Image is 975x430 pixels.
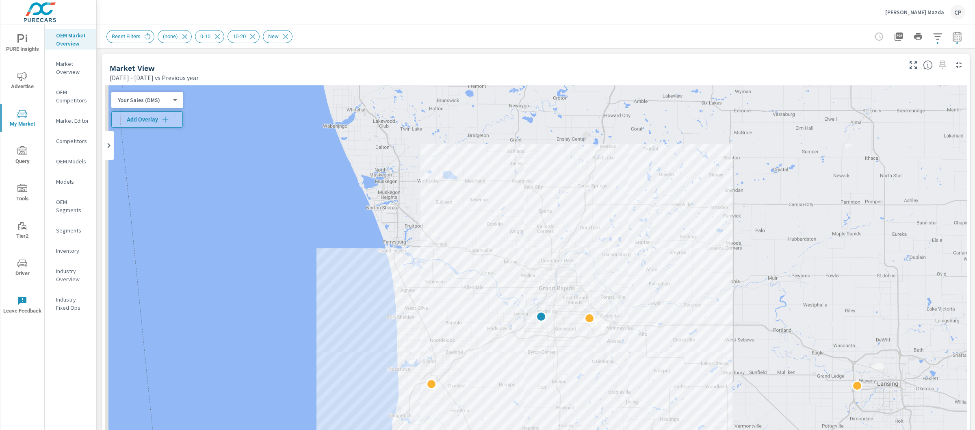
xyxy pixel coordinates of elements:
[951,5,965,20] div: CP
[195,30,224,43] div: 0-10
[56,295,90,312] p: Industry Fixed Ops
[3,184,42,204] span: Tools
[56,88,90,104] p: OEM Competitors
[56,267,90,283] p: Industry Overview
[56,178,90,186] p: Models
[56,247,90,255] p: Inventory
[3,146,42,166] span: Query
[56,137,90,145] p: Competitors
[907,59,920,72] button: Make Fullscreen
[111,96,176,104] div: Your Sales (DMS)
[3,258,42,278] span: Driver
[45,135,96,147] div: Competitors
[56,198,90,214] p: OEM Segments
[45,29,96,50] div: OEM Market Overview
[45,176,96,188] div: Models
[110,64,155,72] h5: Market View
[45,58,96,78] div: Market Overview
[45,224,96,237] div: Segments
[3,72,42,91] span: Advertise
[3,34,42,54] span: PURE Insights
[885,9,944,16] p: [PERSON_NAME] Mazda
[3,109,42,129] span: My Market
[45,196,96,216] div: OEM Segments
[936,59,949,72] span: Select a preset date range to save this widget
[910,28,926,45] button: Print Report
[56,226,90,235] p: Segments
[0,24,44,324] div: nav menu
[56,157,90,165] p: OEM Models
[56,117,90,125] p: Market Editor
[45,265,96,285] div: Industry Overview
[118,96,170,104] p: Your Sales (DMS)
[107,33,145,39] span: Reset Filters
[158,33,183,39] span: (none)
[890,28,907,45] button: "Export Report to PDF"
[111,111,183,128] button: Add Overlay
[45,86,96,106] div: OEM Competitors
[263,33,284,39] span: New
[923,60,933,70] span: Find the biggest opportunities in your market for your inventory. Understand by postal code where...
[228,33,251,39] span: 10-20
[263,30,292,43] div: New
[158,30,192,43] div: (none)
[949,28,965,45] button: Select Date Range
[110,73,199,83] p: [DATE] - [DATE] vs Previous year
[929,28,946,45] button: Apply Filters
[227,30,260,43] div: 10-20
[56,31,90,48] p: OEM Market Overview
[56,60,90,76] p: Market Overview
[3,221,42,241] span: Tier2
[45,155,96,167] div: OEM Models
[45,115,96,127] div: Market Editor
[115,115,179,124] span: Add Overlay
[45,293,96,314] div: Industry Fixed Ops
[195,33,215,39] span: 0-10
[106,30,154,43] div: Reset Filters
[3,296,42,316] span: Leave Feedback
[952,59,965,72] button: Minimize Widget
[45,245,96,257] div: Inventory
